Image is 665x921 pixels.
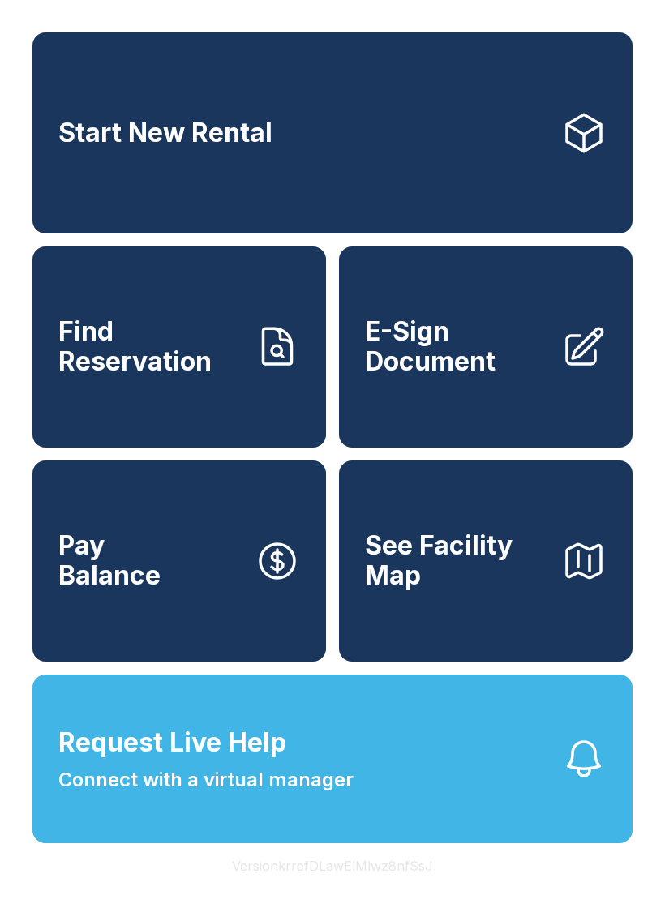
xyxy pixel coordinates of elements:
a: Find Reservation [32,246,326,448]
a: E-Sign Document [339,246,633,448]
button: PayBalance [32,460,326,662]
span: E-Sign Document [365,317,548,376]
span: Pay Balance [58,531,161,590]
span: Find Reservation [58,317,242,376]
span: Request Live Help [58,723,286,762]
button: Request Live HelpConnect with a virtual manager [32,675,633,843]
button: See Facility Map [339,460,633,662]
span: See Facility Map [365,531,548,590]
a: Start New Rental [32,32,633,233]
span: Start New Rental [58,118,272,148]
span: Connect with a virtual manager [58,765,354,795]
button: VersionkrrefDLawElMlwz8nfSsJ [219,843,446,889]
